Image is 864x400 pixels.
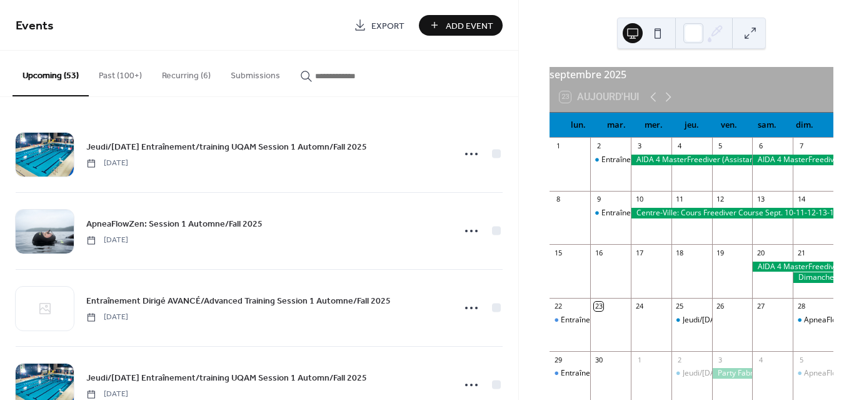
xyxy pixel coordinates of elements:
div: septembre 2025 [550,67,833,82]
div: AIDA 4 MasterFreediver (Assistant-Instructor) Certification Sept. 2025 [752,155,833,165]
div: 13 [756,195,765,204]
span: ApneaFlowZen: Session 1 Automne/Fall 2025 [86,218,263,231]
div: mer. [635,113,673,138]
div: 28 [796,302,806,311]
span: [DATE] [86,235,128,246]
div: ApneaFlowZen: Session 1 Automne/Fall 2025 [793,368,833,379]
div: 29 [553,355,563,364]
div: 3 [635,141,644,151]
div: 23 [594,302,603,311]
div: ven. [710,113,748,138]
div: Entraînement Dirigé AVANCÉ/Advanced Training Session 1 Automne/Fall 2025 [561,315,833,326]
button: Recurring (6) [152,51,221,95]
span: Events [16,14,54,38]
div: Entraînement Dirigé AVANCÉ/Advanced Training Session 1 Automne/Fall 2025 [550,368,590,379]
div: sam. [748,113,785,138]
div: 3 [716,355,725,364]
span: Add Event [446,19,493,33]
div: 11 [675,195,685,204]
div: 25 [675,302,685,311]
div: AIDA 4 MasterFreediver (Assistant-Instructor) Certification Sept. 2025 [752,262,833,272]
div: dim. [786,113,823,138]
div: 22 [553,302,563,311]
div: 30 [594,355,603,364]
div: AIDA 4 MasterFreediver (Assistant-Instructor) Certification Sept. 2025 [631,155,752,165]
span: Jeudi/[DATE] Entraînement/training UQAM Session 1 Automn/Fall 2025 [86,141,367,154]
div: 2 [675,355,685,364]
div: Entraînements en profondeur/Coached Depth Training Mardi/Tues. Session 3 [590,155,631,165]
div: 2 [594,141,603,151]
div: 12 [716,195,725,204]
div: 9 [594,195,603,204]
div: Entraînement Dirigé AVANCÉ/Advanced Training Session 1 Automne/Fall 2025 [561,368,833,379]
a: Jeudi/[DATE] Entraînement/training UQAM Session 1 Automn/Fall 2025 [86,371,367,385]
span: [DATE] [86,389,128,400]
div: 10 [635,195,644,204]
div: 7 [796,141,806,151]
span: [DATE] [86,312,128,323]
button: Upcoming (53) [13,51,89,96]
div: Jeudi/Thursday Entraînement/training UQAM Session 1 Automn/Fall 2025 [671,315,712,326]
span: [DATE] [86,158,128,169]
button: Submissions [221,51,290,95]
div: 6 [756,141,765,151]
div: ApneaFlowZen: Session 1 Automne/Fall 2025 [793,315,833,326]
div: 27 [756,302,765,311]
div: lun. [560,113,597,138]
div: 8 [553,195,563,204]
a: ApneaFlowZen: Session 1 Automne/Fall 2025 [86,217,263,231]
div: 5 [716,141,725,151]
button: Past (100+) [89,51,152,95]
button: Add Event [419,15,503,36]
a: Entraînement Dirigé AVANCÉ/Advanced Training Session 1 Automne/Fall 2025 [86,294,391,308]
div: 14 [796,195,806,204]
div: Party Fabrication Collier de plomb / Neckweight Party workshop Oct.2025 [712,368,753,379]
div: 16 [594,248,603,257]
a: Jeudi/[DATE] Entraînement/training UQAM Session 1 Automn/Fall 2025 [86,140,367,154]
span: Entraînement Dirigé AVANCÉ/Advanced Training Session 1 Automne/Fall 2025 [86,295,391,308]
div: 24 [635,302,644,311]
div: 26 [716,302,725,311]
a: Export [344,15,414,36]
div: Jeudi/Thursday Entraînement/training UQAM Session 1 Automn/Fall 2025 [671,368,712,379]
div: Centre-Ville: Cours Freediver Course Sept. 10-11-12-13-14 septembre 2025 [631,208,833,218]
div: 17 [635,248,644,257]
div: 4 [756,355,765,364]
div: Entraînement Dirigé AVANCÉ/Advanced Training Session 1 Automne/Fall 2025 [550,315,590,326]
span: Export [371,19,404,33]
div: 21 [796,248,806,257]
div: 4 [675,141,685,151]
div: jeu. [673,113,710,138]
div: 1 [553,141,563,151]
div: 20 [756,248,765,257]
div: 18 [675,248,685,257]
div: 19 [716,248,725,257]
div: Entraînements en profondeur/Coached Depth Training Mardi/Tues. Session 3 [590,208,631,218]
div: 5 [796,355,806,364]
div: Dimanche/Sunday INITIATION-ApneaFlowZen-INTRO Sept. 21 sept. 2025 [793,272,833,283]
span: Jeudi/[DATE] Entraînement/training UQAM Session 1 Automn/Fall 2025 [86,372,367,385]
div: 15 [553,248,563,257]
div: 1 [635,355,644,364]
div: mar. [597,113,635,138]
